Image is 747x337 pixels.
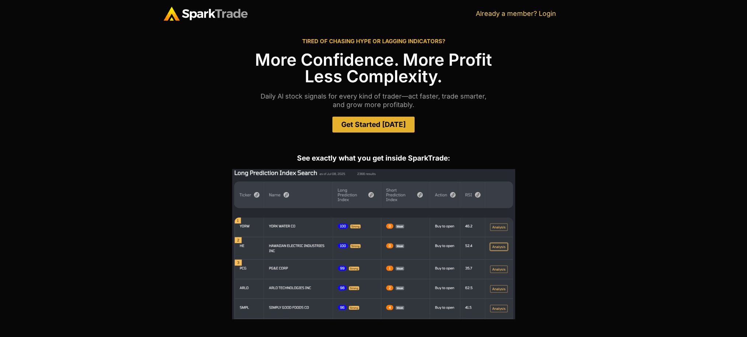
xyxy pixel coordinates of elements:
h2: TIRED OF CHASING HYPE OR LAGGING INDICATORS? [164,38,584,44]
p: Daily Al stock signals for every kind of trader—act faster, trade smarter, and grow more profitably. [164,92,584,109]
a: Get Started [DATE] [332,117,415,133]
span: Get Started [DATE] [341,121,406,128]
a: Already a member? Login [476,10,556,17]
h2: See exactly what you get inside SparkTrade: [164,155,584,162]
h1: More Confidence. More Profit Less Complexity. [164,51,584,85]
